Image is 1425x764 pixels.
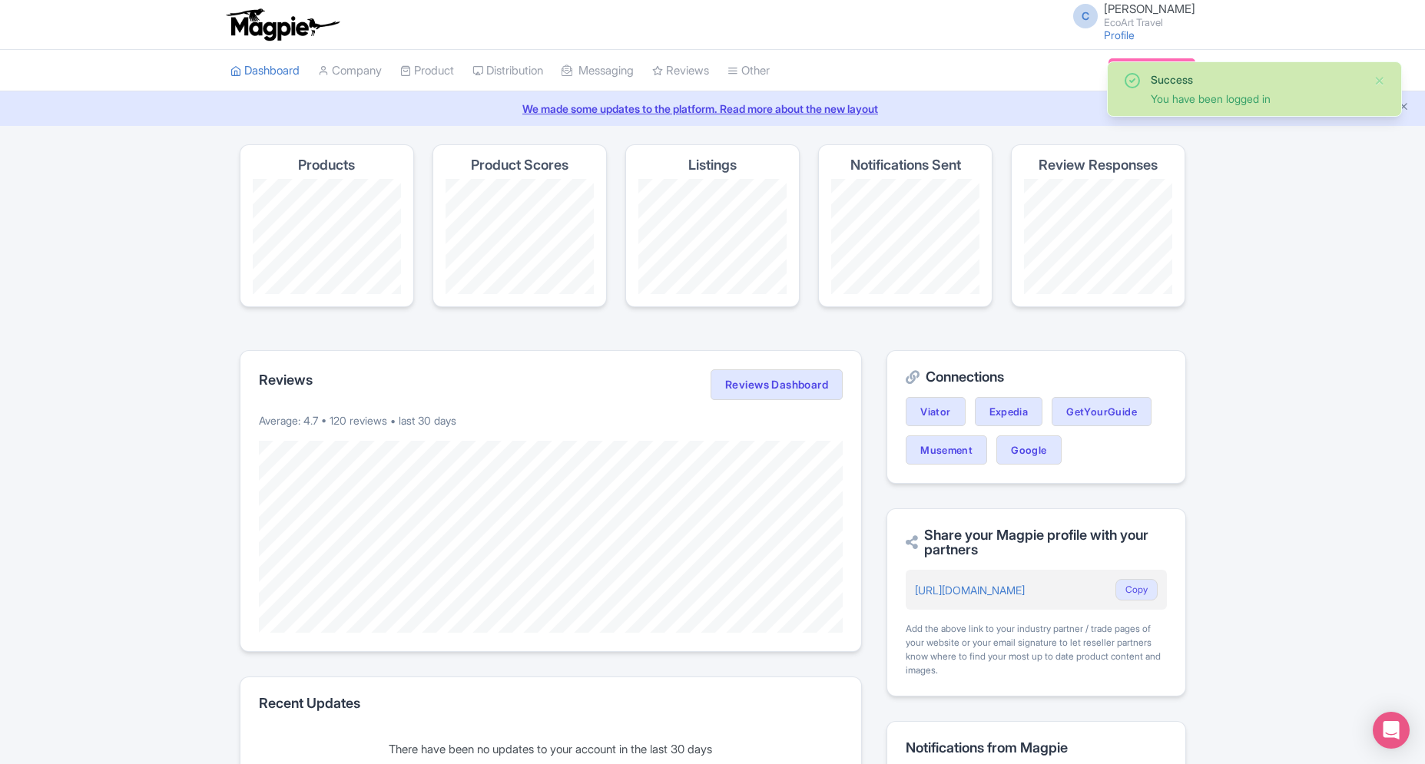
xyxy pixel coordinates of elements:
[906,528,1166,558] h2: Share your Magpie profile with your partners
[259,696,843,711] h2: Recent Updates
[996,435,1061,465] a: Google
[400,50,454,92] a: Product
[906,369,1166,385] h2: Connections
[1104,18,1195,28] small: EcoArt Travel
[915,584,1025,597] a: [URL][DOMAIN_NAME]
[259,372,313,388] h2: Reviews
[318,50,382,92] a: Company
[1073,4,1098,28] span: C
[1104,2,1195,16] span: [PERSON_NAME]
[652,50,709,92] a: Reviews
[727,50,770,92] a: Other
[472,50,543,92] a: Distribution
[1064,3,1195,28] a: C [PERSON_NAME] EcoArt Travel
[1052,397,1152,426] a: GetYourGuide
[1374,71,1386,90] button: Close
[259,412,843,428] p: Average: 4.7 • 120 reviews • last 30 days
[9,101,1416,117] a: We made some updates to the platform. Read more about the new layout
[1115,579,1158,600] button: Copy
[906,622,1166,677] div: Add the above link to your industry partner / trade pages of your website or your email signature...
[230,50,300,92] a: Dashboard
[259,741,843,759] div: There have been no updates to your account in the last 30 days
[1151,71,1361,88] div: Success
[1104,28,1135,41] a: Profile
[975,397,1043,426] a: Expedia
[711,369,843,400] a: Reviews Dashboard
[1109,58,1195,81] a: Subscription
[298,157,355,173] h4: Products
[1039,157,1158,173] h4: Review Responses
[850,157,961,173] h4: Notifications Sent
[223,8,342,41] img: logo-ab69f6fb50320c5b225c76a69d11143b.png
[1373,712,1410,749] div: Open Intercom Messenger
[906,397,965,426] a: Viator
[906,435,987,465] a: Musement
[1151,91,1361,107] div: You have been logged in
[1398,99,1410,117] button: Close announcement
[688,157,737,173] h4: Listings
[906,740,1166,756] h2: Notifications from Magpie
[471,157,568,173] h4: Product Scores
[562,50,634,92] a: Messaging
